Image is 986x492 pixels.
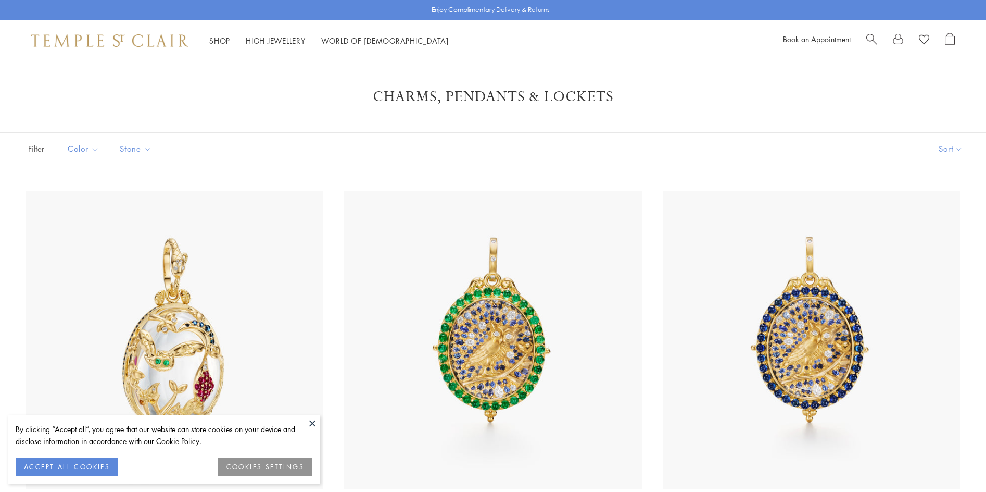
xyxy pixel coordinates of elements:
a: Search [866,33,877,48]
button: Stone [112,137,159,161]
a: View Wishlist [919,33,929,48]
a: World of [DEMOGRAPHIC_DATA]World of [DEMOGRAPHIC_DATA] [321,35,449,46]
h1: Charms, Pendants & Lockets [42,88,944,106]
button: Show sort by [915,133,986,165]
div: By clicking “Accept all”, you agree that our website can store cookies on your device and disclos... [16,423,312,447]
a: High JewelleryHigh Jewellery [246,35,306,46]
img: 18K Emerald Nocturne Owl Locket [344,191,641,489]
button: ACCEPT ALL COOKIES [16,458,118,476]
nav: Main navigation [209,34,449,47]
button: Color [60,137,107,161]
button: COOKIES SETTINGS [218,458,312,476]
a: Book an Appointment [783,34,851,44]
img: 18K Blue Sapphire Nocturne Owl Locket [663,191,960,489]
p: Enjoy Complimentary Delivery & Returns [432,5,550,15]
a: ShopShop [209,35,230,46]
img: Temple St. Clair [31,34,188,47]
span: Color [62,142,107,155]
a: Open Shopping Bag [945,33,955,48]
span: Stone [115,142,159,155]
img: 18K Twilight Pendant [26,191,323,489]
